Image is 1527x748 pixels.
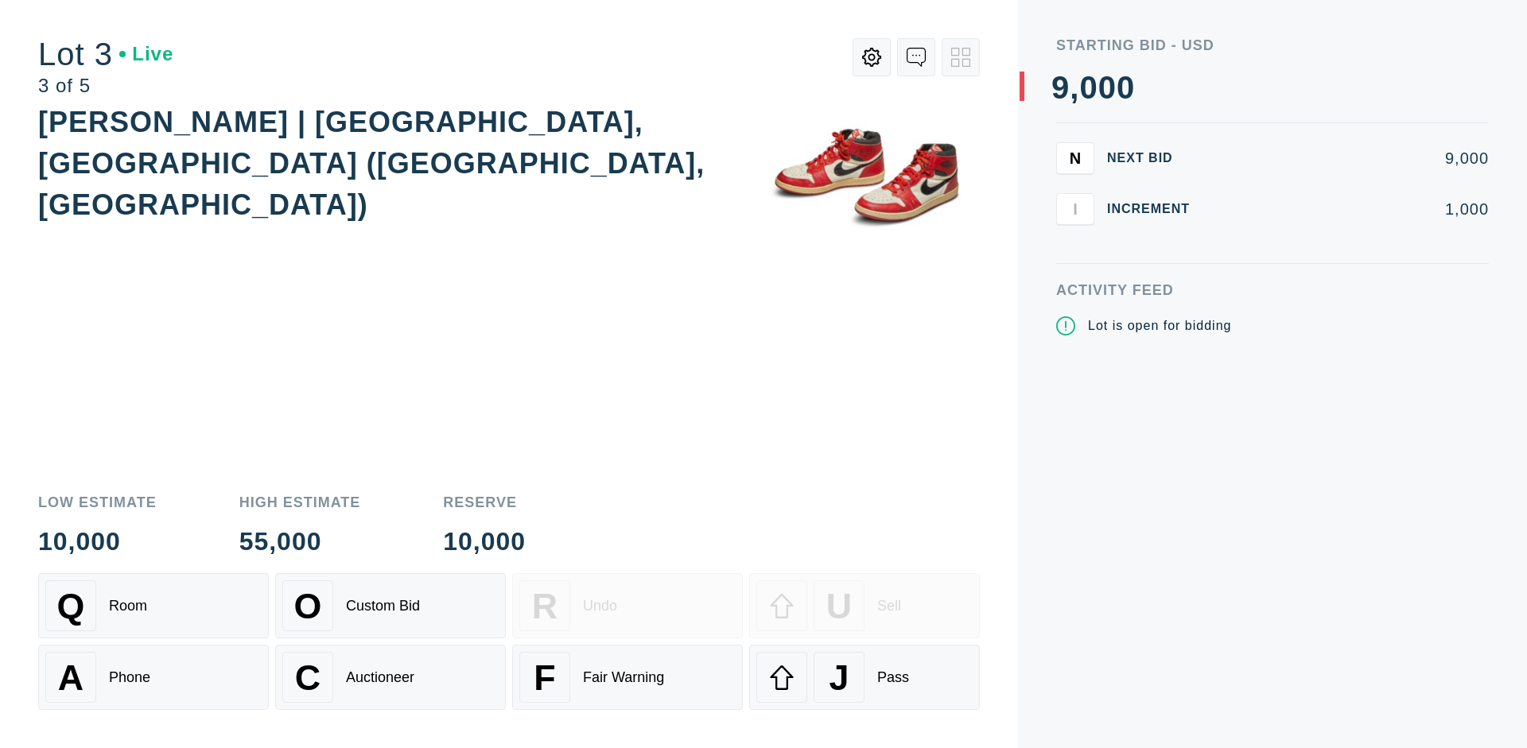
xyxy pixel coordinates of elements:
[109,669,150,686] div: Phone
[1070,149,1081,167] span: N
[38,106,705,221] div: [PERSON_NAME] | [GEOGRAPHIC_DATA], [GEOGRAPHIC_DATA] ([GEOGRAPHIC_DATA], [GEOGRAPHIC_DATA])
[295,657,321,698] span: C
[38,76,173,95] div: 3 of 5
[119,45,173,64] div: Live
[512,645,743,710] button: FFair Warning
[239,495,361,510] div: High Estimate
[38,573,269,638] button: QRoom
[239,529,361,554] div: 55,000
[58,657,84,698] span: A
[512,573,743,638] button: RUndo
[1056,38,1489,52] div: Starting Bid - USD
[1215,201,1489,217] div: 1,000
[749,573,980,638] button: USell
[1117,72,1135,103] div: 0
[583,598,617,614] div: Undo
[1051,72,1070,103] div: 9
[1088,316,1231,335] div: Lot is open for bidding
[534,657,555,698] span: F
[38,645,269,710] button: APhone
[583,669,664,686] div: Fair Warning
[294,586,322,626] span: O
[38,38,173,70] div: Lot 3
[346,598,420,614] div: Custom Bid
[38,495,157,510] div: Low Estimate
[1215,150,1489,166] div: 9,000
[1070,72,1079,390] div: ,
[443,495,526,510] div: Reserve
[1098,72,1117,103] div: 0
[749,645,980,710] button: JPass
[1073,200,1078,218] span: I
[1056,283,1489,297] div: Activity Feed
[1056,193,1094,225] button: I
[275,573,506,638] button: OCustom Bid
[1107,152,1203,165] div: Next Bid
[109,598,147,614] div: Room
[1056,142,1094,174] button: N
[275,645,506,710] button: CAuctioneer
[1107,203,1203,215] div: Increment
[877,598,901,614] div: Sell
[532,586,558,626] span: R
[57,586,85,626] span: Q
[443,529,526,554] div: 10,000
[346,669,414,686] div: Auctioneer
[1079,72,1098,103] div: 0
[38,529,157,554] div: 10,000
[877,669,909,686] div: Pass
[829,657,849,698] span: J
[826,586,852,626] span: U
